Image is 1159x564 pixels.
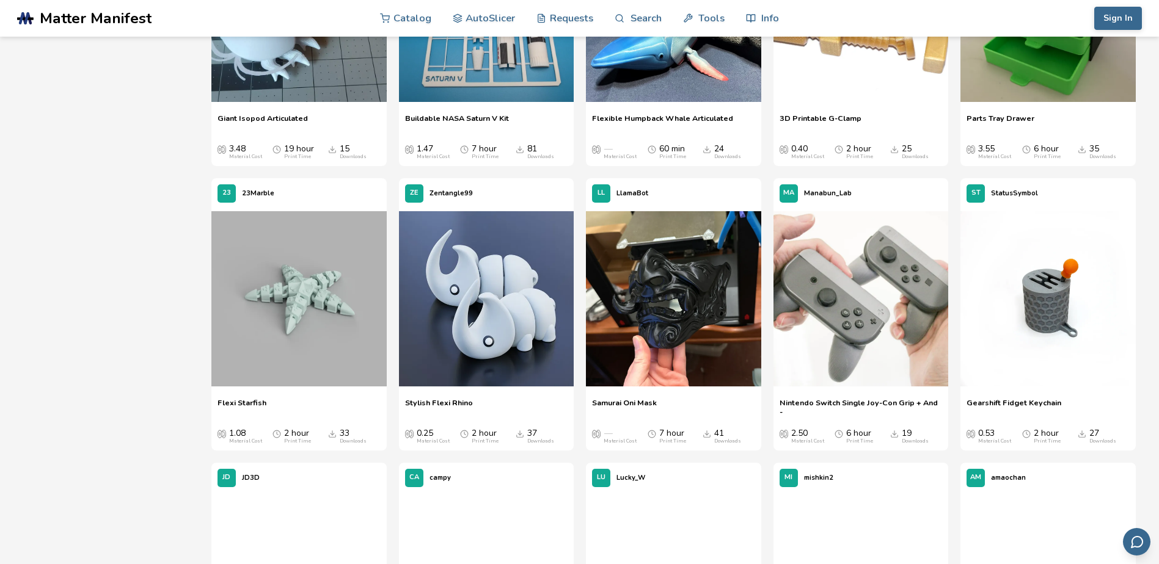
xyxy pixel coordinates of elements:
[714,144,741,160] div: 24
[218,398,266,416] a: Flexi Starfish
[242,471,260,484] p: JD3D
[804,187,852,200] p: Manabun_Lab
[835,144,843,154] span: Average Print Time
[218,114,308,132] a: Giant Isopod Articulated
[405,398,473,416] span: Stylish Flexi Rhino
[780,144,788,154] span: Average Cost
[242,187,274,200] p: 23Marble
[472,428,499,444] div: 2 hour
[648,144,656,154] span: Average Print Time
[846,438,873,444] div: Print Time
[967,428,975,438] span: Average Cost
[527,154,554,160] div: Downloads
[846,144,873,160] div: 2 hour
[40,10,152,27] span: Matter Manifest
[902,154,929,160] div: Downloads
[791,428,824,444] div: 2.50
[284,438,311,444] div: Print Time
[218,428,226,438] span: Average Cost
[592,114,733,132] a: Flexible Humpback Whale Articulated
[616,471,645,484] p: Lucky_W
[430,187,473,200] p: Zentangle99
[410,189,419,197] span: ZE
[804,471,833,484] p: mishkin2
[592,144,601,154] span: Average Cost
[991,471,1026,484] p: amaochan
[417,154,450,160] div: Material Cost
[340,144,367,160] div: 15
[1089,144,1116,160] div: 35
[890,144,899,154] span: Downloads
[1078,144,1086,154] span: Downloads
[703,144,711,154] span: Downloads
[1078,428,1086,438] span: Downloads
[222,189,231,197] span: 23
[592,428,601,438] span: Average Cost
[340,438,367,444] div: Downloads
[472,154,499,160] div: Print Time
[1022,144,1031,154] span: Average Print Time
[229,154,262,160] div: Material Cost
[846,428,873,444] div: 6 hour
[659,154,686,160] div: Print Time
[780,114,861,132] a: 3D Printable G-Clamp
[405,144,414,154] span: Average Cost
[417,428,450,444] div: 0.25
[604,144,612,154] span: —
[1089,154,1116,160] div: Downloads
[648,428,656,438] span: Average Print Time
[472,438,499,444] div: Print Time
[340,154,367,160] div: Downloads
[1094,7,1142,30] button: Sign In
[1034,144,1061,160] div: 6 hour
[967,398,1061,416] a: Gearshift Fidget Keychain
[714,438,741,444] div: Downloads
[516,428,524,438] span: Downloads
[527,428,554,444] div: 37
[1034,428,1061,444] div: 2 hour
[597,474,605,482] span: LU
[516,144,524,154] span: Downloads
[791,144,824,160] div: 0.40
[1089,438,1116,444] div: Downloads
[460,144,469,154] span: Average Print Time
[967,114,1034,132] a: Parts Tray Drawer
[592,398,657,416] a: Samurai Oni Mask
[991,187,1038,200] p: StatusSymbol
[460,428,469,438] span: Average Print Time
[846,154,873,160] div: Print Time
[902,438,929,444] div: Downloads
[659,144,686,160] div: 60 min
[659,428,686,444] div: 7 hour
[527,144,554,160] div: 81
[527,438,554,444] div: Downloads
[1123,528,1150,555] button: Send feedback via email
[604,428,612,438] span: —
[284,428,311,444] div: 2 hour
[780,398,943,416] a: Nintendo Switch Single Joy-Con Grip + And -
[1034,438,1061,444] div: Print Time
[340,428,367,444] div: 33
[659,438,686,444] div: Print Time
[835,428,843,438] span: Average Print Time
[783,189,794,197] span: MA
[405,428,414,438] span: Average Cost
[284,144,314,160] div: 19 hour
[409,474,419,482] span: CA
[405,114,509,132] a: Buildable NASA Saturn V Kit
[978,438,1011,444] div: Material Cost
[328,144,337,154] span: Downloads
[604,438,637,444] div: Material Cost
[902,428,929,444] div: 19
[902,144,929,160] div: 25
[417,438,450,444] div: Material Cost
[229,144,262,160] div: 3.48
[604,154,637,160] div: Material Cost
[616,187,648,200] p: LlamaBot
